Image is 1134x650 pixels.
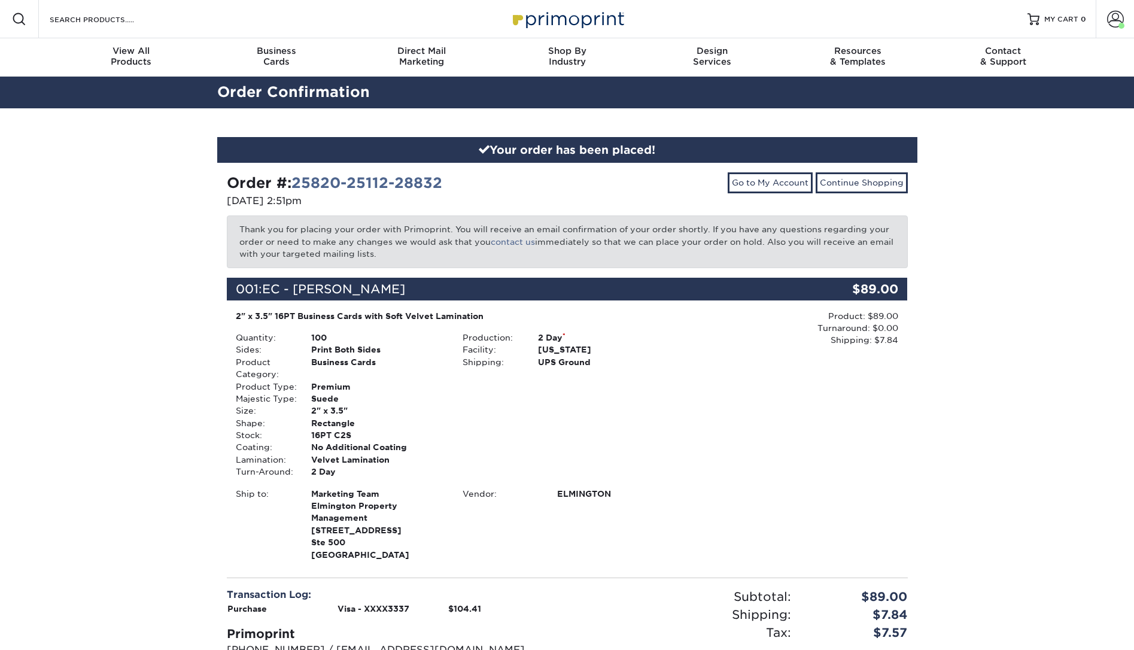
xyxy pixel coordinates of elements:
div: Sides: [227,344,302,356]
div: No Additional Coating [302,441,454,453]
div: Product Type: [227,381,302,393]
div: Lamination: [227,454,302,466]
div: Ship to: [227,488,302,561]
div: Marketing [349,45,494,67]
span: Shop By [494,45,640,56]
a: Resources& Templates [785,38,931,77]
p: Thank you for placing your order with Primoprint. You will receive an email confirmation of your ... [227,215,908,268]
span: View All [59,45,204,56]
div: Business Cards [302,356,454,381]
a: contact us [491,237,535,247]
img: Primoprint [507,6,627,32]
div: $7.84 [800,606,917,624]
div: 2" x 3.5" [302,405,454,417]
div: Primoprint [227,625,558,643]
div: Turn-Around: [227,466,302,478]
span: Design [640,45,785,56]
div: Product: $89.00 Turnaround: $0.00 Shipping: $7.84 [680,310,898,347]
div: ELMINGTON [548,488,680,500]
span: EC - [PERSON_NAME] [262,282,405,296]
a: DesignServices [640,38,785,77]
div: Coating: [227,441,302,453]
div: Suede [302,393,454,405]
a: Continue Shopping [816,172,908,193]
span: Ste 500 [311,536,445,548]
span: Direct Mail [349,45,494,56]
span: Contact [931,45,1076,56]
div: Vendor: [454,488,548,500]
a: Shop ByIndustry [494,38,640,77]
div: Cards [203,45,349,67]
div: Production: [454,332,529,344]
div: 100 [302,332,454,344]
span: Elmington Property Management [311,500,445,524]
h2: Order Confirmation [208,81,926,104]
div: & Templates [785,45,931,67]
a: Direct MailMarketing [349,38,494,77]
div: Facility: [454,344,529,356]
span: Resources [785,45,931,56]
strong: [GEOGRAPHIC_DATA] [311,488,445,560]
input: SEARCH PRODUCTS..... [48,12,165,26]
a: 25820-25112-28832 [291,174,442,192]
div: 2 Day [302,466,454,478]
span: 0 [1081,15,1086,23]
div: Rectangle [302,417,454,429]
div: $7.57 [800,624,917,642]
div: 001: [227,278,794,300]
strong: Purchase [227,604,267,613]
div: & Support [931,45,1076,67]
div: 16PT C2S [302,429,454,441]
div: Subtotal: [567,588,800,606]
div: Size: [227,405,302,417]
a: View AllProducts [59,38,204,77]
a: Go to My Account [728,172,813,193]
div: UPS Ground [529,356,680,368]
div: [US_STATE] [529,344,680,356]
div: Your order has been placed! [217,137,917,163]
div: Shape: [227,417,302,429]
div: $89.00 [794,278,908,300]
div: Transaction Log: [227,588,558,602]
div: Stock: [227,429,302,441]
div: Shipping: [454,356,529,368]
div: Industry [494,45,640,67]
strong: Order #: [227,174,442,192]
a: Contact& Support [931,38,1076,77]
div: 2" x 3.5" 16PT Business Cards with Soft Velvet Lamination [236,310,672,322]
strong: Visa - XXXX3337 [338,604,409,613]
div: Premium [302,381,454,393]
div: Shipping: [567,606,800,624]
div: Velvet Lamination [302,454,454,466]
strong: $104.41 [448,604,481,613]
span: Business [203,45,349,56]
a: BusinessCards [203,38,349,77]
span: MY CART [1044,14,1078,25]
span: [STREET_ADDRESS] [311,524,445,536]
div: Quantity: [227,332,302,344]
div: Product Category: [227,356,302,381]
div: Print Both Sides [302,344,454,356]
div: Products [59,45,204,67]
span: Marketing Team [311,488,445,500]
div: Tax: [567,624,800,642]
p: [DATE] 2:51pm [227,194,558,208]
div: 2 Day [529,332,680,344]
div: Majestic Type: [227,393,302,405]
div: $89.00 [800,588,917,606]
div: Services [640,45,785,67]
